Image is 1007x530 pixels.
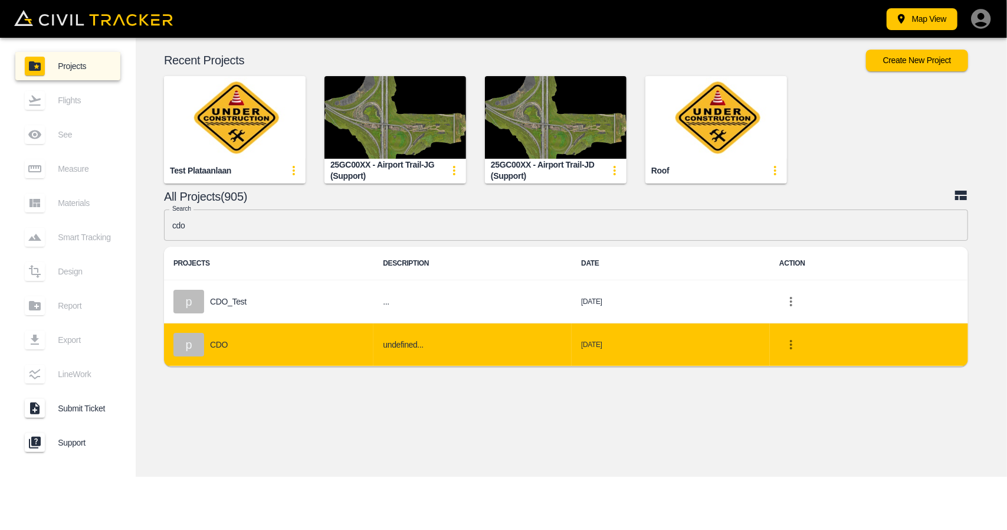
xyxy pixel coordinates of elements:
div: 25GC00XX - Airport Trail-JD (Support) [491,159,603,181]
p: All Projects(905) [164,192,954,201]
table: project-list-table [164,247,968,367]
div: p [173,333,204,356]
div: 25GC00XX - Airport Trail-JG (Support) [330,159,442,181]
img: 25GC00XX - Airport Trail-JD (Support) [485,76,626,159]
a: Projects [15,52,120,80]
button: Map View [887,8,957,30]
span: Projects [58,61,111,71]
img: 25GC00XX - Airport Trail-JG (Support) [324,76,466,159]
th: ACTION [770,247,968,280]
th: PROJECTS [164,247,373,280]
a: Submit Ticket [15,394,120,423]
span: Submit Ticket [58,404,111,413]
p: CDO [210,340,228,349]
td: [DATE] [572,323,770,367]
a: Support [15,428,120,457]
th: DESCRIPTION [373,247,572,280]
div: Test plataanlaan [170,165,231,176]
span: Support [58,438,111,447]
button: update-card-details [603,159,626,182]
th: DATE [572,247,770,280]
div: Roof [651,165,670,176]
p: CDO_Test [210,297,247,306]
button: update-card-details [442,159,466,182]
p: Recent Projects [164,55,866,65]
button: update-card-details [282,159,306,182]
button: update-card-details [763,159,787,182]
button: Create New Project [866,50,968,71]
img: Test plataanlaan [164,76,306,159]
td: [DATE] [572,280,770,323]
div: p [173,290,204,313]
h6: undefined... [383,338,562,352]
img: Roof [645,76,787,159]
img: Civil Tracker [14,10,173,27]
h6: ... [383,295,562,309]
